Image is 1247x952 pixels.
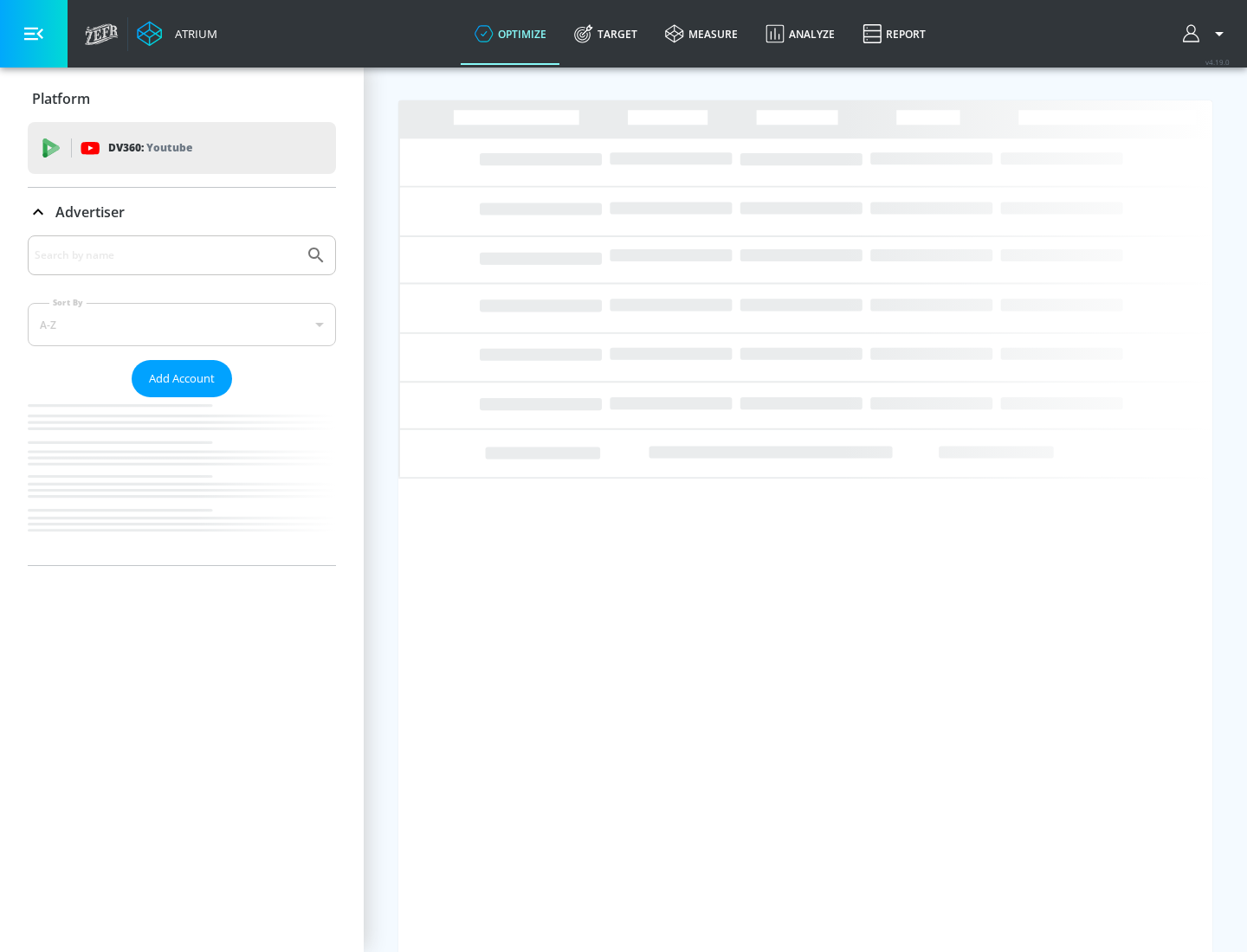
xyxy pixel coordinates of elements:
[149,369,215,389] span: Add Account
[28,303,336,346] div: A-Z
[28,235,336,565] div: Advertiser
[28,122,336,174] div: DV360: Youtube
[55,203,125,222] p: Advertiser
[1205,57,1230,67] span: v 4.19.0
[28,74,336,123] div: Platform
[35,244,297,267] input: Search by name
[168,26,217,42] div: Atrium
[28,397,336,565] nav: list of Advertiser
[560,3,651,65] a: Target
[146,138,192,157] p: Youtube
[49,297,87,308] label: Sort By
[32,89,90,108] p: Platform
[28,188,336,236] div: Advertiser
[461,3,560,65] a: optimize
[137,21,217,47] a: Atrium
[752,3,849,65] a: Analyze
[651,3,752,65] a: measure
[849,3,940,65] a: Report
[108,138,192,158] p: DV360:
[132,360,232,397] button: Add Account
